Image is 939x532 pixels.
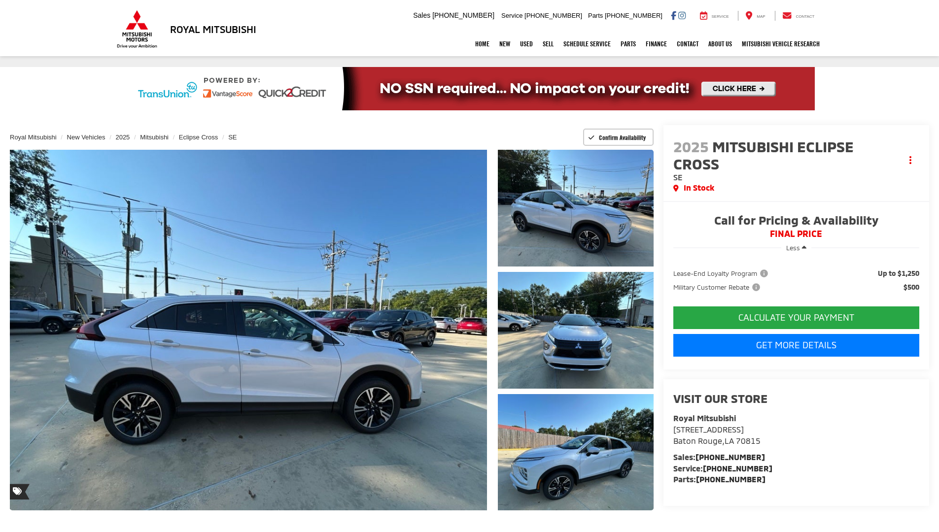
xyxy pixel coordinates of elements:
span: Mitsubishi Eclipse Cross [673,137,854,172]
a: Schedule Service: Opens in a new tab [558,32,616,56]
img: 2025 Mitsubishi Eclipse Cross SE [496,148,655,267]
span: FINAL PRICE [673,229,919,239]
img: 2025 Mitsubishi Eclipse Cross SE [5,148,491,512]
span: $500 [904,282,919,292]
a: Get More Details [673,334,919,357]
span: dropdown dots [909,156,911,164]
img: 2025 Mitsubishi Eclipse Cross SE [496,393,655,512]
a: Contact [672,32,703,56]
a: New Vehicles [67,133,105,141]
a: Sell [538,32,558,56]
button: CALCULATE YOUR PAYMENT [673,306,919,329]
strong: Parts: [673,474,765,484]
strong: Royal Mitsubishi [673,413,736,423]
a: SE [228,133,237,141]
button: Less [781,239,811,257]
span: 70815 [736,436,761,445]
button: Military Customer Rebate [673,282,764,292]
span: [STREET_ADDRESS] [673,425,744,434]
span: In Stock [684,182,714,194]
span: Lease-End Loyalty Program [673,268,770,278]
a: Service [693,11,736,21]
a: Parts: Opens in a new tab [616,32,641,56]
a: Royal Mitsubishi [10,133,57,141]
a: Instagram: Click to visit our Instagram page [678,11,686,19]
a: New [494,32,515,56]
span: LA [725,436,734,445]
span: Parts [588,12,603,19]
a: [STREET_ADDRESS] Baton Rouge,LA 70815 [673,425,761,445]
strong: Sales: [673,452,765,462]
span: Service [712,14,729,19]
span: Confirm Availability [599,133,646,141]
span: Military Customer Rebate [673,282,762,292]
span: Less [786,244,800,252]
a: Contact [775,11,822,21]
a: Expand Photo 3 [498,394,654,511]
a: Mitsubishi [140,133,169,141]
a: About Us [703,32,737,56]
a: Used [515,32,538,56]
span: Call for Pricing & Availability [673,214,919,229]
img: 2025 Mitsubishi Eclipse Cross SE [496,270,655,390]
a: Map [738,11,772,21]
img: Quick2Credit [125,67,815,110]
a: [PHONE_NUMBER] [703,464,772,473]
span: 2025 [673,137,709,155]
a: Expand Photo 2 [498,272,654,389]
a: [PHONE_NUMBER] [696,452,765,462]
span: [PHONE_NUMBER] [524,12,582,19]
span: Map [757,14,765,19]
span: Sales [413,11,430,19]
strong: Service: [673,464,772,473]
span: [PHONE_NUMBER] [432,11,494,19]
span: Service [501,12,522,19]
span: Up to $1,250 [878,268,919,278]
a: Home [470,32,494,56]
h2: Visit our Store [673,392,919,405]
button: Confirm Availability [583,129,654,146]
h3: Royal Mitsubishi [170,24,256,34]
span: Contact [796,14,814,19]
a: 2025 [115,133,130,141]
a: [PHONE_NUMBER] [696,474,765,484]
button: Actions [902,152,919,169]
span: Special [10,484,30,499]
a: Expand Photo 0 [10,150,487,510]
span: Baton Rouge [673,436,722,445]
span: , [673,436,761,445]
a: Expand Photo 1 [498,150,654,266]
button: Lease-End Loyalty Program [673,268,771,278]
a: Finance [641,32,672,56]
img: Mitsubishi [115,10,159,48]
a: Eclipse Cross [179,133,218,141]
span: [PHONE_NUMBER] [605,12,662,19]
a: Facebook: Click to visit our Facebook page [671,11,676,19]
span: SE [673,172,683,182]
a: Mitsubishi Vehicle Research [737,32,825,56]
